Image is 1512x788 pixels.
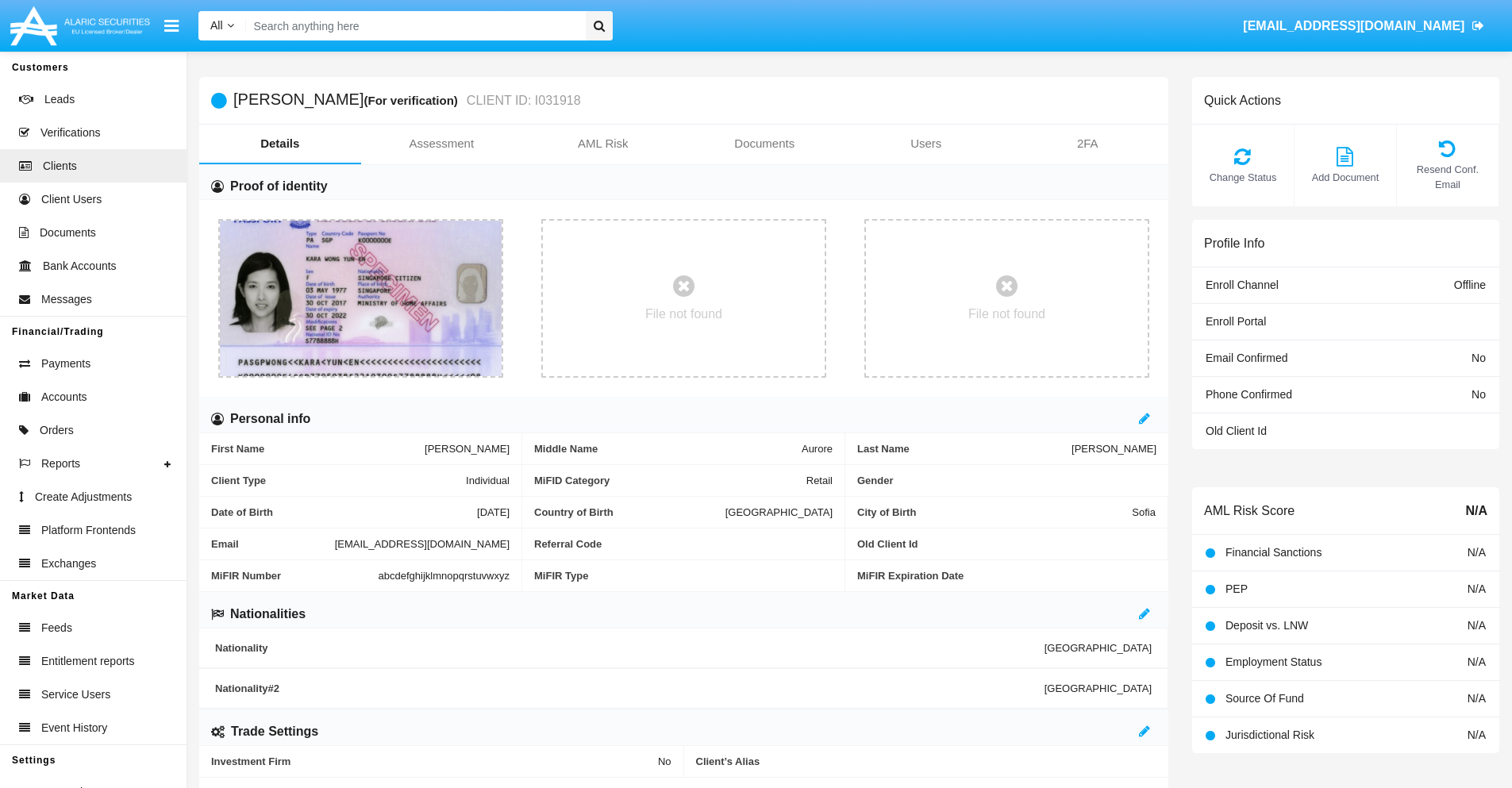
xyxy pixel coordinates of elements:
[534,570,833,582] span: MiFIR Type
[8,2,152,49] img: Logo image
[41,720,107,736] span: Event History
[199,125,361,163] a: Details
[1243,19,1464,33] span: [EMAIL_ADDRESS][DOMAIN_NAME]
[684,125,846,163] a: Documents
[1045,682,1152,694] span: [GEOGRAPHIC_DATA]
[211,755,658,767] span: Investment Firm
[845,125,1007,163] a: Users
[857,538,1156,550] span: Old Client Id
[43,158,77,175] span: Clients
[477,506,510,518] span: [DATE]
[1206,315,1266,328] span: Enroll Portal
[1225,582,1248,595] span: PEP
[1071,443,1156,455] span: [PERSON_NAME]
[41,456,80,472] span: Reports
[534,443,802,455] span: Middle Name
[41,620,72,636] span: Feeds
[857,506,1132,518] span: City of Birth
[1472,352,1486,364] span: No
[857,570,1156,582] span: MiFIR Expiration Date
[857,443,1071,455] span: Last Name
[40,225,96,241] span: Documents
[41,555,96,572] span: Exchanges
[463,94,581,107] small: CLIENT ID: I031918
[1468,728,1486,741] span: N/A
[215,682,1045,694] span: Nationality #2
[230,410,310,428] h6: Personal info
[696,755,1157,767] span: Client’s Alias
[1225,692,1304,705] span: Source Of Fund
[802,443,833,455] span: Aurore
[210,19,223,32] span: All
[230,605,306,623] h6: Nationalities
[1468,692,1486,705] span: N/A
[1206,352,1287,364] span: Email Confirmed
[35,489,132,505] span: Create Adjustments
[41,356,90,372] span: Payments
[1206,388,1292,401] span: Phone Confirmed
[1468,582,1486,595] span: N/A
[857,475,1156,486] span: Gender
[1204,503,1295,518] h6: AML Risk Score
[44,91,75,108] span: Leads
[1236,4,1492,48] a: [EMAIL_ADDRESS][DOMAIN_NAME]
[40,125,100,141] span: Verifications
[230,178,328,195] h6: Proof of identity
[215,642,1045,654] span: Nationality
[41,653,135,670] span: Entitlement reports
[534,475,806,486] span: MiFID Category
[1465,502,1487,521] span: N/A
[1454,279,1486,291] span: Offline
[43,258,117,275] span: Bank Accounts
[534,538,833,550] span: Referral Code
[233,91,581,110] h5: [PERSON_NAME]
[1204,236,1264,251] h6: Profile Info
[534,506,725,518] span: Country of Birth
[1225,655,1322,668] span: Employment Status
[1468,619,1486,632] span: N/A
[41,686,110,703] span: Service Users
[198,17,246,34] a: All
[1225,546,1322,559] span: Financial Sanctions
[658,755,671,767] span: No
[806,475,833,486] span: Retail
[1225,619,1308,632] span: Deposit vs. LNW
[40,422,74,439] span: Orders
[379,570,510,582] span: abcdefghijklmnopqrstuvwxyz
[335,538,510,550] span: [EMAIL_ADDRESS][DOMAIN_NAME]
[211,443,425,455] span: First Name
[41,191,102,208] span: Client Users
[1225,728,1314,741] span: Jurisdictional Risk
[522,125,684,163] a: AML Risk
[211,506,477,518] span: Date of Birth
[1204,93,1281,108] h6: Quick Actions
[41,522,136,539] span: Platform Frontends
[211,475,466,486] span: Client Type
[1206,279,1279,291] span: Enroll Channel
[1472,388,1486,401] span: No
[1007,125,1169,163] a: 2FA
[1045,642,1152,654] span: [GEOGRAPHIC_DATA]
[725,506,833,518] span: [GEOGRAPHIC_DATA]
[1206,425,1267,437] span: Old Client Id
[211,538,335,550] span: Email
[246,11,580,40] input: Search
[1405,162,1491,192] span: Resend Conf. Email
[466,475,510,486] span: Individual
[231,723,318,740] h6: Trade Settings
[1468,546,1486,559] span: N/A
[1132,506,1156,518] span: Sofia
[211,570,379,582] span: MiFIR Number
[364,91,462,110] div: (For verification)
[1468,655,1486,668] span: N/A
[1200,170,1286,185] span: Change Status
[361,125,523,163] a: Assessment
[425,443,510,455] span: [PERSON_NAME]
[41,291,92,308] span: Messages
[41,389,87,406] span: Accounts
[1302,170,1388,185] span: Add Document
